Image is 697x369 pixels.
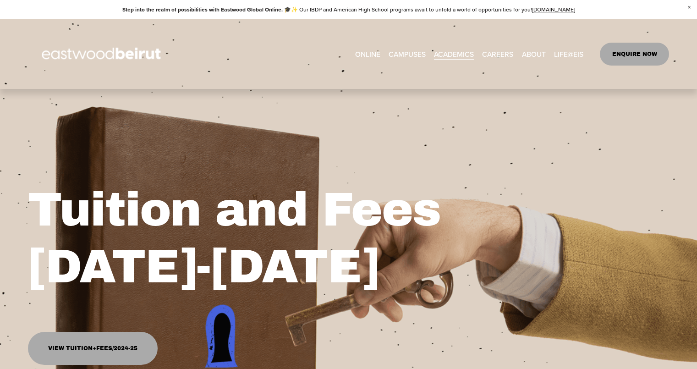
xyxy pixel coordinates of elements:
img: EastwoodIS Global Site [28,31,177,77]
span: ABOUT [522,48,546,61]
a: folder dropdown [389,47,426,61]
a: ENQUIRE NOW [600,43,669,66]
span: ACADEMICS [434,48,474,61]
a: folder dropdown [522,47,546,61]
a: folder dropdown [434,47,474,61]
a: [DOMAIN_NAME] [532,6,575,13]
span: LIFE@EIS [554,48,583,61]
a: CAREERS [482,47,513,61]
a: folder dropdown [554,47,583,61]
a: View Tuition+Fees/2024-25 [28,332,158,364]
span: CAMPUSES [389,48,426,61]
a: ONLINE [355,47,380,61]
h1: Tuition and Fees [DATE]-[DATE] [28,182,508,295]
